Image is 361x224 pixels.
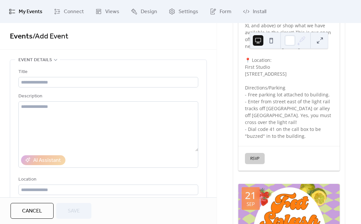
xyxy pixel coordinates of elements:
[179,8,198,16] span: Settings
[245,153,265,164] button: RSVP
[22,207,42,215] span: Cancel
[4,3,47,20] a: My Events
[245,190,256,200] div: 21
[18,92,197,100] div: Description
[141,8,157,16] span: Design
[90,3,124,20] a: Views
[238,15,340,139] div: Come drop off clothing donations (size XL and above) or shop what we have available in the closet...
[205,3,236,20] a: Form
[64,8,84,16] span: Connect
[18,68,197,76] div: Title
[105,8,119,16] span: Views
[220,8,231,16] span: Form
[11,203,54,219] button: Cancel
[18,56,52,64] span: Event details
[18,176,197,184] div: Location
[49,3,89,20] a: Connect
[238,3,271,20] a: Install
[10,29,33,44] a: Events
[253,8,266,16] span: Install
[164,3,203,20] a: Settings
[33,29,68,44] span: / Add Event
[19,8,42,16] span: My Events
[247,202,255,207] div: Sep
[126,3,162,20] a: Design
